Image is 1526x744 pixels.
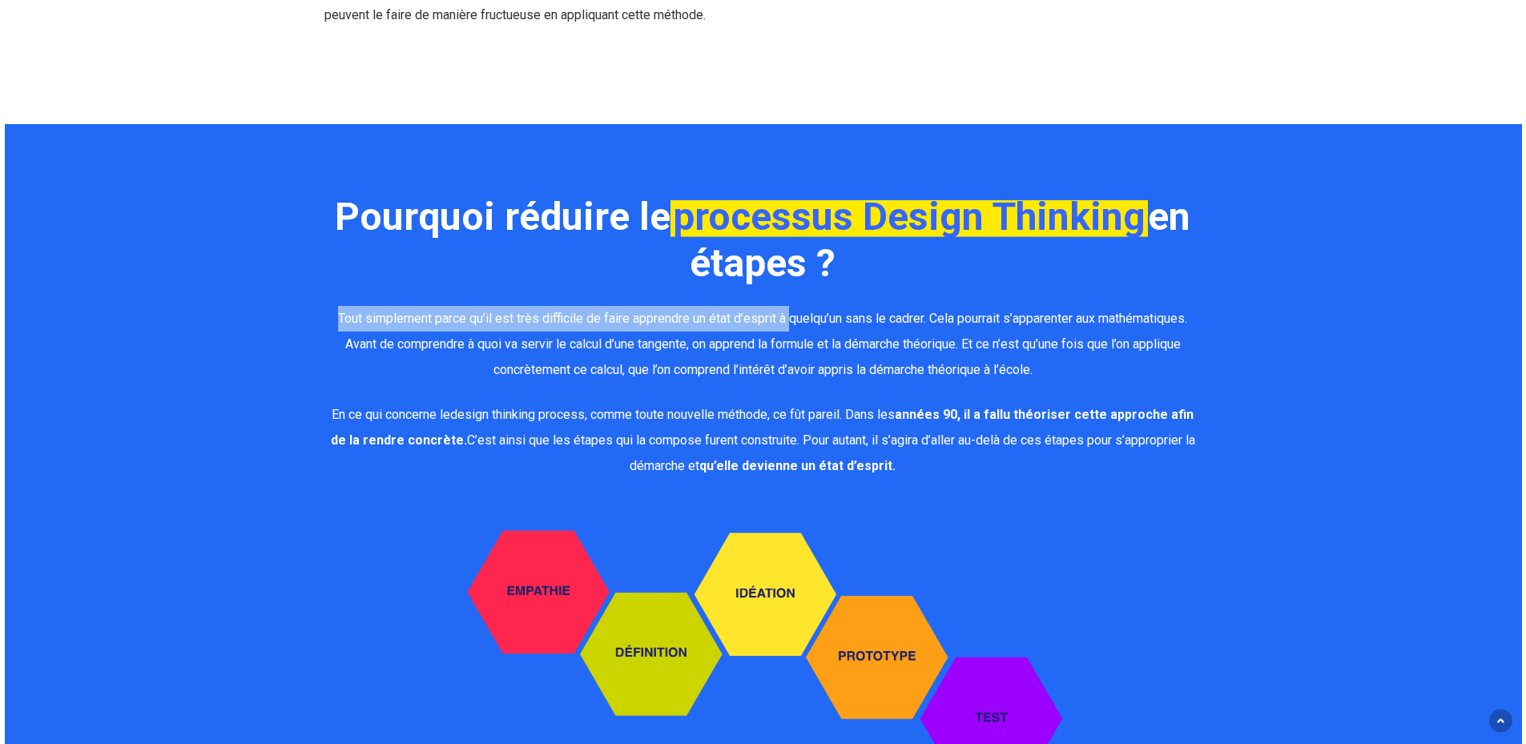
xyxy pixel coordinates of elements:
a: design thinking process [450,407,585,422]
em: processus Design Thinking [670,194,1148,239]
strong: qu’elle devienne un état d’esprit. [699,458,896,473]
span: En ce qui concerne le [332,407,450,422]
b: Pourquoi réduire le en étapes ? [335,194,1190,286]
span: Tout simplement parce qu’il est très difficile de faire apprendre un état d’esprit à quelqu’un sa... [338,311,1187,377]
span: , comme toute nouvelle méthode, ce fût pareil. Dans les C’est ainsi que les étapes qui la compose... [331,407,1195,473]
